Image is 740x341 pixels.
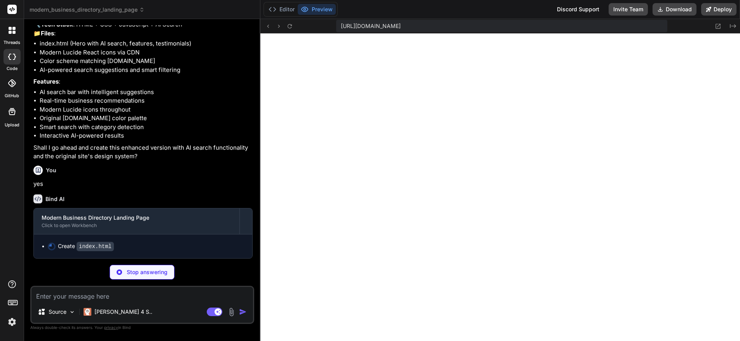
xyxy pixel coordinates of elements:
[341,22,401,30] span: [URL][DOMAIN_NAME]
[5,315,19,329] img: settings
[34,208,239,234] button: Modern Business Directory Landing PageClick to open Workbench
[46,166,56,174] h6: You
[33,143,253,161] p: Shall I go ahead and create this enhanced version with AI search functionality and the original s...
[127,268,168,276] p: Stop answering
[84,308,91,316] img: Claude 4 Sonnet
[40,131,253,140] li: Interactive AI-powered results
[45,195,65,203] h6: Bind AI
[33,77,253,86] p: :
[40,114,253,123] li: Original [DOMAIN_NAME] color palette
[5,122,19,128] label: Upload
[30,324,254,331] p: Always double-check its answers. Your in Bind
[40,66,253,75] li: AI-powered search suggestions and smart filtering
[239,308,247,316] img: icon
[94,308,152,316] p: [PERSON_NAME] 4 S..
[77,242,114,251] code: index.html
[49,308,66,316] p: Source
[33,180,253,189] p: yes
[40,123,253,132] li: Smart search with category detection
[30,6,145,14] span: modern_business_directory_landing_page
[609,3,648,16] button: Invite Team
[40,88,253,97] li: AI search bar with intelligent suggestions
[7,65,17,72] label: code
[227,308,236,317] img: attachment
[104,325,118,330] span: privacy
[298,4,336,15] button: Preview
[42,214,232,222] div: Modern Business Directory Landing Page
[42,222,232,229] div: Click to open Workbench
[41,30,54,37] strong: Files
[40,39,253,48] li: index.html (Hero with AI search, features, testimonials)
[40,96,253,105] li: Real-time business recommendations
[58,242,114,250] div: Create
[3,39,20,46] label: threads
[5,93,19,99] label: GitHub
[40,57,253,66] li: Color scheme matching [DOMAIN_NAME]
[40,105,253,114] li: Modern Lucide icons throughout
[265,4,298,15] button: Editor
[33,78,59,85] strong: Features
[653,3,696,16] button: Download
[69,309,75,315] img: Pick Models
[552,3,604,16] div: Discord Support
[260,33,740,341] iframe: Preview
[701,3,737,16] button: Deploy
[40,48,253,57] li: Modern Lucide React icons via CDN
